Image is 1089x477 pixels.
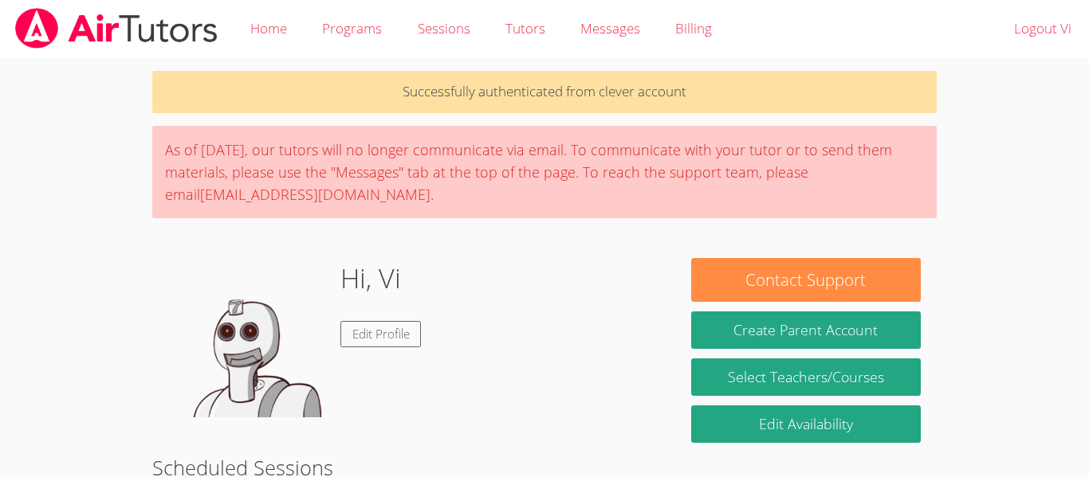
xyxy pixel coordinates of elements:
img: airtutors_banner-c4298cdbf04f3fff15de1276eac7730deb9818008684d7c2e4769d2f7ddbe033.png [14,8,219,49]
a: Select Teachers/Courses [691,358,921,396]
a: Edit Profile [340,321,422,347]
h1: Hi, Vi [340,258,401,299]
span: Messages [580,19,640,37]
button: Contact Support [691,258,921,302]
a: Edit Availability [691,405,921,443]
p: Successfully authenticated from clever account [152,71,937,113]
button: Create Parent Account [691,311,921,349]
img: default.png [168,258,328,417]
div: As of [DATE], our tutors will no longer communicate via email. To communicate with your tutor or ... [152,126,937,218]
